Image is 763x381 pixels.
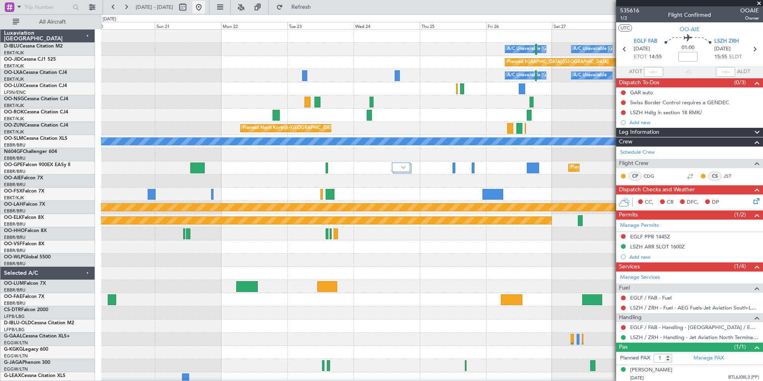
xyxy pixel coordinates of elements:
a: OO-HHOFalcon 8X [4,228,47,233]
span: OO-LUX [4,83,23,88]
span: OO-LXA [4,70,23,75]
span: Permits [619,210,638,220]
span: DFC, [687,198,699,206]
span: [DATE] - [DATE] [136,4,173,11]
a: LFSN/ENC [4,89,26,95]
span: 14:55 [649,53,662,61]
span: [DATE] [714,45,731,53]
a: EGLF / FAB - Fuel [630,294,672,301]
span: OOAIE [740,6,759,15]
div: Add new [629,254,759,260]
span: 1/2 [620,15,639,22]
span: LSZH ZRH [714,38,739,46]
span: OO-VSF [4,242,22,246]
a: Schedule Crew [620,149,655,157]
div: Sat 20 [89,22,155,29]
span: OO-ZUN [4,123,24,128]
div: A/C Unavailable [GEOGRAPHIC_DATA] ([GEOGRAPHIC_DATA] National) [507,43,656,55]
div: CP [629,172,642,181]
img: arrow-gray.svg [401,166,406,169]
a: OO-ELKFalcon 8X [4,215,44,220]
label: Planned PAX [620,354,650,362]
a: OO-JIDCessna CJ1 525 [4,57,56,62]
div: GAR auto [630,89,653,96]
span: CC, [645,198,654,206]
a: OO-ROKCessna Citation CJ4 [4,110,68,115]
a: LFPB/LBG [4,314,25,319]
span: ALDT [737,68,750,76]
span: (1/1) [734,343,746,351]
span: ETOT [634,53,647,61]
button: UTC [618,24,632,32]
a: EBKT/KJK [4,50,24,56]
span: (1/2) [734,210,746,219]
span: G-LEAX [4,373,21,378]
div: Add new [629,119,759,126]
a: Manage Services [620,274,660,282]
a: LSZH / ZRH - Fuel - AEG Fuels-Jet Aviation South-LSZH/ZRH [630,304,759,311]
span: 01:00 [682,44,694,52]
span: OO-LAH [4,202,23,207]
span: (0/3) [734,78,746,87]
div: Planned Maint [GEOGRAPHIC_DATA] ([GEOGRAPHIC_DATA] National) [571,162,715,174]
input: Trip Number [24,1,70,13]
a: OO-VSFFalcon 8X [4,242,44,246]
a: OO-LXACessna Citation CJ4 [4,70,67,75]
span: N604GF [4,149,23,154]
a: D-IBLUCessna Citation M2 [4,44,63,49]
span: OO-LUM [4,281,24,286]
span: G-JAGA [4,360,22,365]
div: Fri 26 [486,22,552,29]
span: OO-FSX [4,189,22,194]
span: OO-ELK [4,215,22,220]
a: OO-FAEFalcon 7X [4,294,44,299]
a: EBKT/KJK [4,76,24,82]
a: EBBR/BRU [4,248,26,254]
a: OO-LAHFalcon 7X [4,202,45,207]
div: Planned Maint Kortrijk-[GEOGRAPHIC_DATA] [507,56,600,68]
a: EBBR/BRU [4,261,26,267]
div: null [GEOGRAPHIC_DATA]-[GEOGRAPHIC_DATA] [507,56,609,68]
a: EBBR/BRU [4,155,26,161]
a: EBBR/BRU [4,142,26,148]
a: JST [723,173,741,180]
a: EBKT/KJK [4,103,24,109]
span: 535616 [620,6,639,15]
span: OO-AIE [680,25,700,34]
a: EGGW/LTN [4,353,28,359]
span: [DATE] [634,45,650,53]
div: CS [708,172,721,181]
div: LSZH ARR SLOT 1600Z [630,243,685,250]
a: N604GFChallenger 604 [4,149,57,154]
a: EBBR/BRU [4,287,26,293]
a: OO-LUXCessna Citation CJ4 [4,83,67,88]
div: Tue 23 [287,22,354,29]
span: Handling [619,313,642,322]
span: EGLF FAB [634,38,657,46]
a: EBBR/BRU [4,182,26,188]
span: Services [619,262,640,272]
a: EBKT/KJK [4,116,24,122]
a: EBKT/KJK [4,63,24,69]
span: DP [712,198,719,206]
span: (1/4) [734,262,746,270]
span: Pax [619,343,628,352]
div: Thu 25 [420,22,486,29]
a: EBBR/BRU [4,234,26,240]
span: ELDT [729,53,742,61]
div: EGLF PPR 1445Z [630,233,670,240]
a: OO-AIEFalcon 7X [4,176,43,181]
a: EBBR/BRU [4,208,26,214]
a: G-JAGAPhenom 300 [4,360,50,365]
a: CS-DTRFalcon 2000 [4,308,48,312]
a: EGGW/LTN [4,366,28,372]
span: G-KGKG [4,347,23,352]
a: EGLF / FAB - Handling - [GEOGRAPHIC_DATA] / EGLF / FAB [630,324,759,331]
span: D-IBLU [4,44,20,49]
div: LSZH Hdlg in section 18 RMK/ [630,109,702,116]
a: EBBR/BRU [4,221,26,227]
div: Planned Maint Kortrijk-[GEOGRAPHIC_DATA] [243,122,336,134]
a: Manage Permits [620,222,659,230]
a: EBBR/BRU [4,300,26,306]
div: Flight Confirmed [668,11,711,19]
